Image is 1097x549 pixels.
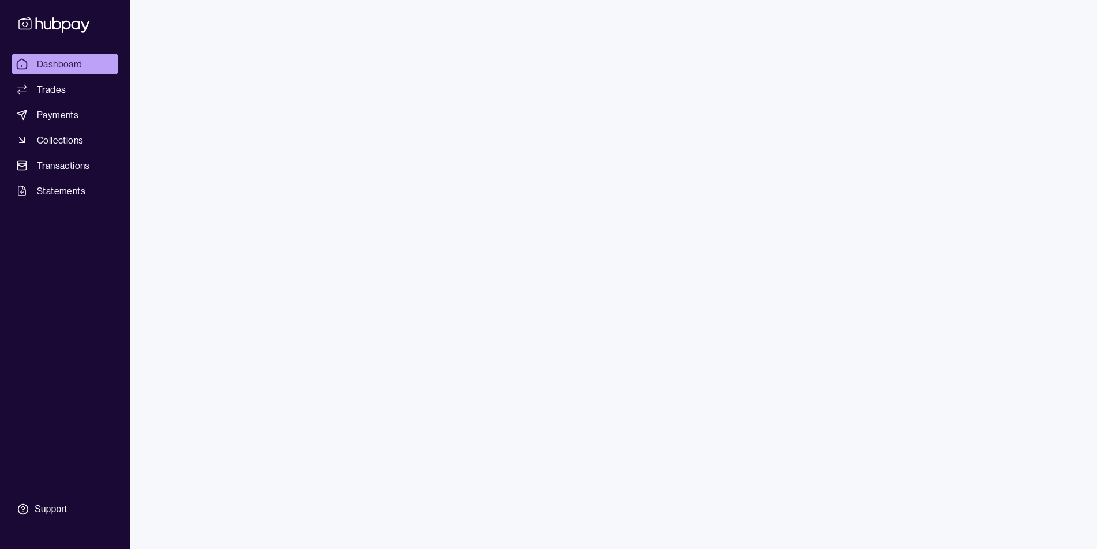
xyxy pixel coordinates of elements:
[12,155,118,176] a: Transactions
[12,130,118,151] a: Collections
[37,57,82,71] span: Dashboard
[37,184,85,198] span: Statements
[12,497,118,521] a: Support
[35,503,67,516] div: Support
[37,159,90,172] span: Transactions
[12,54,118,74] a: Dashboard
[37,82,66,96] span: Trades
[37,133,83,147] span: Collections
[12,79,118,100] a: Trades
[12,104,118,125] a: Payments
[37,108,78,122] span: Payments
[12,181,118,201] a: Statements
